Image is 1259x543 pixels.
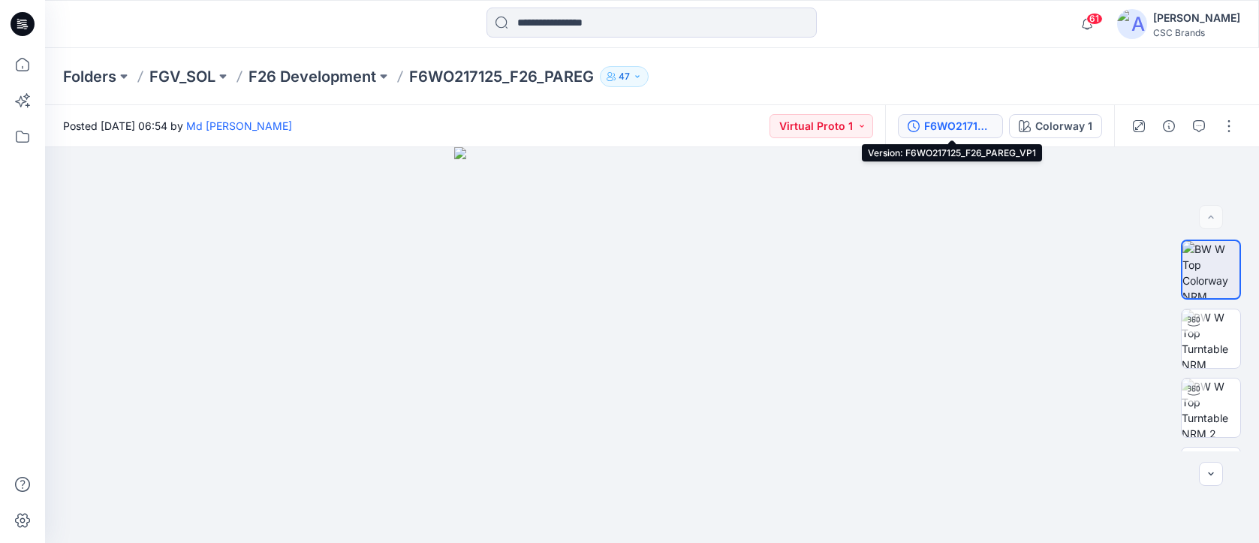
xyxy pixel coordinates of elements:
[454,147,850,543] img: eyJhbGciOiJIUzI1NiIsImtpZCI6IjAiLCJzbHQiOiJzZXMiLCJ0eXAiOiJKV1QifQ.eyJkYXRhIjp7InR5cGUiOiJzdG9yYW...
[149,66,215,87] a: FGV_SOL
[898,114,1003,138] button: F6WO217125_F26_PAREG_VP1
[63,118,292,134] span: Posted [DATE] 06:54 by
[1153,9,1240,27] div: [PERSON_NAME]
[600,66,649,87] button: 47
[1182,241,1239,298] img: BW W Top Colorway NRM
[1035,118,1092,134] div: Colorway 1
[186,119,292,132] a: Md [PERSON_NAME]
[1086,13,1103,25] span: 61
[63,66,116,87] a: Folders
[1153,27,1240,38] div: CSC Brands
[619,68,630,85] p: 47
[1182,309,1240,368] img: BW W Top Turntable NRM
[1117,9,1147,39] img: avatar
[1182,379,1240,437] img: BW W Top Turntable NRM 2
[409,66,594,87] p: F6WO217125_F26_PAREG
[1157,114,1181,138] button: Details
[924,118,993,134] div: F6WO217125_F26_PAREG_VP1
[1009,114,1102,138] button: Colorway 1
[248,66,376,87] a: F26 Development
